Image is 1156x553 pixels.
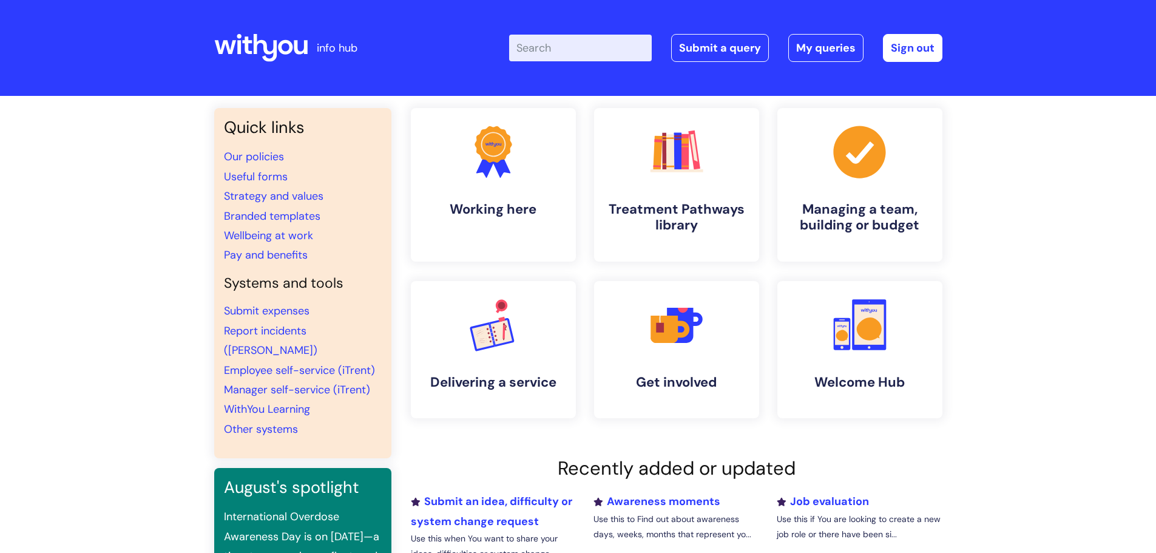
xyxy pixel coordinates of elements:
[224,382,370,397] a: Manager self-service (iTrent)
[224,209,320,223] a: Branded templates
[788,34,864,62] a: My queries
[594,281,759,418] a: Get involved
[224,422,298,436] a: Other systems
[787,202,933,234] h4: Managing a team, building or budget
[411,457,942,480] h2: Recently added or updated
[224,248,308,262] a: Pay and benefits
[787,375,933,390] h4: Welcome Hub
[224,189,323,203] a: Strategy and values
[224,228,313,243] a: Wellbeing at work
[777,108,942,262] a: Managing a team, building or budget
[224,304,309,318] a: Submit expenses
[509,35,652,61] input: Search
[411,281,576,418] a: Delivering a service
[317,38,357,58] p: info hub
[777,281,942,418] a: Welcome Hub
[777,494,869,509] a: Job evaluation
[671,34,769,62] a: Submit a query
[224,149,284,164] a: Our policies
[224,363,375,378] a: Employee self-service (iTrent)
[411,494,572,528] a: Submit an idea, difficulty or system change request
[883,34,942,62] a: Sign out
[411,108,576,262] a: Working here
[224,478,382,497] h3: August's spotlight
[604,375,749,390] h4: Get involved
[224,169,288,184] a: Useful forms
[224,324,317,358] a: Report incidents ([PERSON_NAME])
[421,202,566,217] h4: Working here
[224,402,310,416] a: WithYou Learning
[593,494,720,509] a: Awareness moments
[594,108,759,262] a: Treatment Pathways library
[224,118,382,137] h3: Quick links
[777,512,942,542] p: Use this if You are looking to create a new job role or there have been si...
[224,275,382,292] h4: Systems and tools
[509,34,942,62] div: | -
[604,202,749,234] h4: Treatment Pathways library
[593,512,759,542] p: Use this to Find out about awareness days, weeks, months that represent yo...
[421,375,566,390] h4: Delivering a service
